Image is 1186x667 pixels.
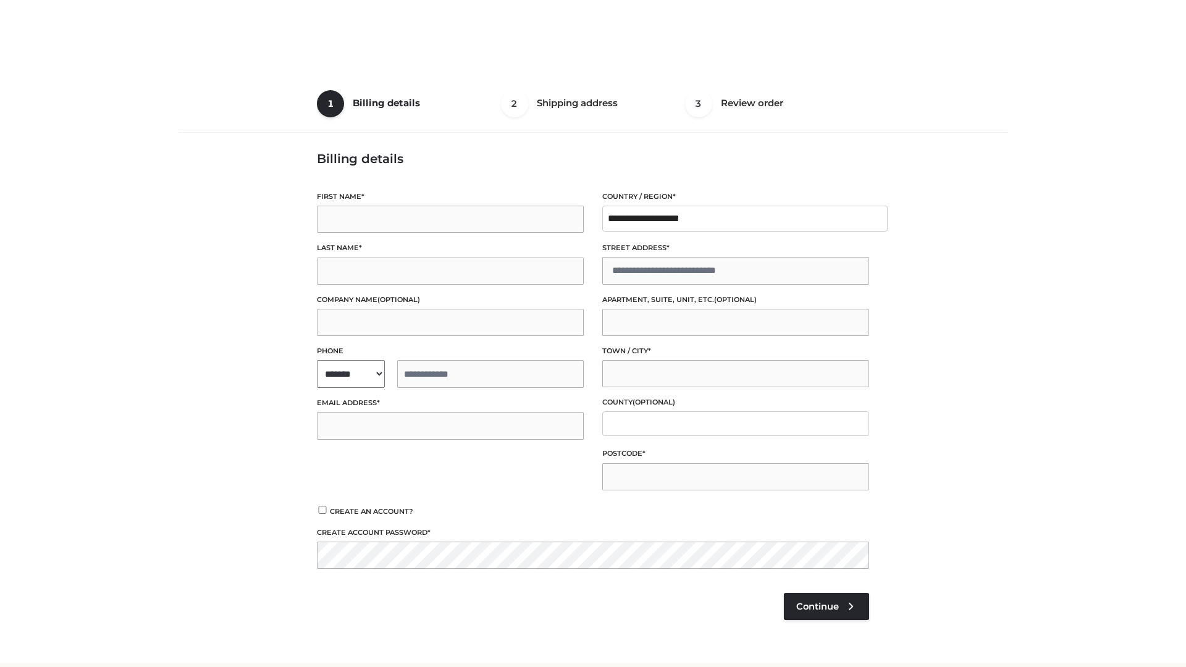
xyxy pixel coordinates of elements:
span: Continue [796,601,839,612]
label: Apartment, suite, unit, etc. [602,294,869,306]
label: First name [317,191,584,203]
label: Postcode [602,448,869,459]
label: Last name [317,242,584,254]
span: (optional) [633,398,675,406]
span: Review order [721,97,783,109]
span: Shipping address [537,97,618,109]
h3: Billing details [317,151,869,166]
span: (optional) [714,295,757,304]
span: 3 [685,90,712,117]
span: Billing details [353,97,420,109]
span: 1 [317,90,344,117]
label: Country / Region [602,191,869,203]
input: Create an account? [317,506,328,514]
span: Create an account? [330,507,413,516]
label: Company name [317,294,584,306]
label: Phone [317,345,584,357]
label: Create account password [317,527,869,539]
a: Continue [784,593,869,620]
label: County [602,396,869,408]
label: Email address [317,397,584,409]
span: (optional) [377,295,420,304]
span: 2 [501,90,528,117]
label: Town / City [602,345,869,357]
label: Street address [602,242,869,254]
